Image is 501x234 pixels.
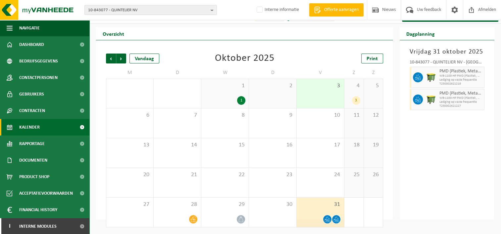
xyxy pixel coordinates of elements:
[157,201,198,208] span: 28
[297,67,344,79] td: V
[426,72,436,82] img: WB-1100-HPE-GN-50
[426,95,436,104] img: WB-1100-HPE-GN-50
[129,54,159,63] div: Vandaag
[300,112,341,119] span: 10
[19,202,57,218] span: Financial History
[300,141,341,149] span: 17
[19,20,40,36] span: Navigatie
[157,141,198,149] span: 14
[215,54,275,63] div: Oktober 2025
[410,47,484,57] h3: Vrijdag 31 oktober 2025
[352,96,360,105] div: 3
[348,171,360,178] span: 25
[367,56,378,61] span: Print
[252,112,293,119] span: 9
[19,86,44,102] span: Gebruikers
[19,36,44,53] span: Dashboard
[96,27,131,40] h2: Overzicht
[252,201,293,208] span: 30
[157,171,198,178] span: 21
[110,201,150,208] span: 27
[19,53,58,69] span: Bedrijfsgegevens
[367,112,380,119] span: 12
[110,141,150,149] span: 13
[19,169,49,185] span: Product Shop
[439,96,482,100] span: WB-1100-HP PMD (Plastiek, Metaal, Drankkartons) (bedrijven)
[361,54,383,63] a: Print
[205,141,245,149] span: 15
[19,69,58,86] span: Contactpersonen
[367,171,380,178] span: 26
[205,112,245,119] span: 8
[201,67,249,79] td: W
[367,141,380,149] span: 19
[252,141,293,149] span: 16
[19,185,73,202] span: Acceptatievoorwaarden
[309,3,364,17] a: Offerte aanvragen
[439,78,482,82] span: Lediging op vaste frequentie
[439,91,482,96] span: PMD (Plastiek, Metaal, Drankkartons) (bedrijven)
[110,112,150,119] span: 6
[400,27,441,40] h2: Dagplanning
[300,82,341,90] span: 3
[300,201,341,208] span: 31
[19,102,45,119] span: Contracten
[252,171,293,178] span: 23
[348,82,360,90] span: 4
[237,96,245,105] div: 1
[84,5,217,15] button: 10-843077 - QUINTELIER NV
[410,60,484,67] div: 10-843077 - QUINTELIER NV - [GEOGRAPHIC_DATA]
[439,104,482,108] span: T250002621227
[154,67,201,79] td: D
[19,136,45,152] span: Rapportage
[348,141,360,149] span: 18
[110,171,150,178] span: 20
[439,74,482,78] span: WB-1100-HP PMD (Plastiek, Metaal, Drankkartons) (bedrijven)
[19,152,47,169] span: Documenten
[255,5,299,15] label: Interne informatie
[300,171,341,178] span: 24
[249,67,297,79] td: D
[367,82,380,90] span: 5
[323,7,360,13] span: Offerte aanvragen
[106,54,116,63] span: Vorige
[116,54,126,63] span: Volgende
[439,100,482,104] span: Lediging op vaste frequentie
[344,67,364,79] td: Z
[19,119,40,136] span: Kalender
[205,82,245,90] span: 1
[439,82,482,86] span: T250002621219
[439,69,482,74] span: PMD (Plastiek, Metaal, Drankkartons) (bedrijven)
[252,82,293,90] span: 2
[364,67,383,79] td: Z
[348,112,360,119] span: 11
[157,112,198,119] span: 7
[106,67,154,79] td: M
[205,201,245,208] span: 29
[205,171,245,178] span: 22
[88,5,208,15] span: 10-843077 - QUINTELIER NV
